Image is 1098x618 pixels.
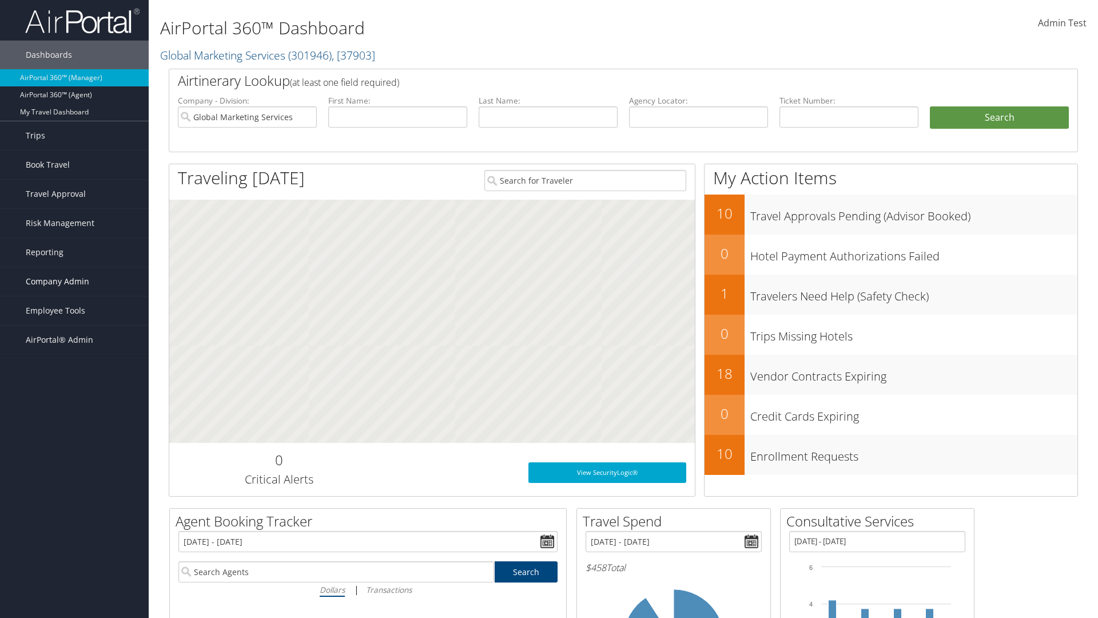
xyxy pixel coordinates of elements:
i: Transactions [366,584,412,595]
span: Company Admin [26,267,89,296]
a: View SecurityLogic® [528,462,686,483]
label: Agency Locator: [629,95,768,106]
a: 18Vendor Contracts Expiring [705,355,1077,395]
a: 0Trips Missing Hotels [705,315,1077,355]
span: ( 301946 ) [288,47,332,63]
a: 10Enrollment Requests [705,435,1077,475]
h2: 1 [705,284,745,303]
tspan: 4 [809,601,813,608]
label: First Name: [328,95,467,106]
button: Search [930,106,1069,129]
h3: Enrollment Requests [750,443,1077,465]
span: Book Travel [26,150,70,179]
h3: Credit Cards Expiring [750,403,1077,425]
span: Risk Management [26,209,94,237]
div: | [178,583,558,597]
h3: Critical Alerts [178,472,380,488]
input: Search Agents [178,561,494,583]
h3: Travel Approvals Pending (Advisor Booked) [750,203,1077,224]
h3: Travelers Need Help (Safety Check) [750,283,1077,304]
tspan: 6 [809,564,813,571]
span: AirPortal® Admin [26,326,93,354]
h3: Hotel Payment Authorizations Failed [750,243,1077,264]
a: Global Marketing Services [160,47,375,63]
h2: Consultative Services [786,512,974,531]
span: Travel Approval [26,180,86,208]
span: $458 [586,561,606,574]
h1: My Action Items [705,166,1077,190]
span: Dashboards [26,41,72,69]
a: Admin Test [1038,6,1087,41]
h3: Trips Missing Hotels [750,323,1077,344]
h1: Traveling [DATE] [178,166,305,190]
a: 0Hotel Payment Authorizations Failed [705,235,1077,275]
a: 1Travelers Need Help (Safety Check) [705,275,1077,315]
img: airportal-logo.png [25,7,140,34]
input: Search for Traveler [484,170,686,191]
i: Dollars [320,584,345,595]
label: Ticket Number: [779,95,918,106]
span: Trips [26,121,45,150]
span: Reporting [26,238,63,267]
a: 10Travel Approvals Pending (Advisor Booked) [705,195,1077,235]
h2: 10 [705,204,745,223]
h2: 18 [705,364,745,383]
h2: 10 [705,444,745,463]
span: Admin Test [1038,17,1087,29]
h2: Agent Booking Tracker [176,512,566,531]
span: , [ 37903 ] [332,47,375,63]
a: Search [495,561,558,583]
h2: 0 [705,244,745,263]
h1: AirPortal 360™ Dashboard [160,16,778,40]
h2: Travel Spend [583,512,770,531]
h3: Vendor Contracts Expiring [750,363,1077,385]
h2: Airtinerary Lookup [178,71,993,90]
h2: 0 [178,450,380,470]
a: 0Credit Cards Expiring [705,395,1077,435]
h2: 0 [705,324,745,343]
span: Employee Tools [26,296,85,325]
h6: Total [586,561,762,574]
label: Last Name: [479,95,618,106]
h2: 0 [705,404,745,423]
span: (at least one field required) [290,76,399,89]
label: Company - Division: [178,95,317,106]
